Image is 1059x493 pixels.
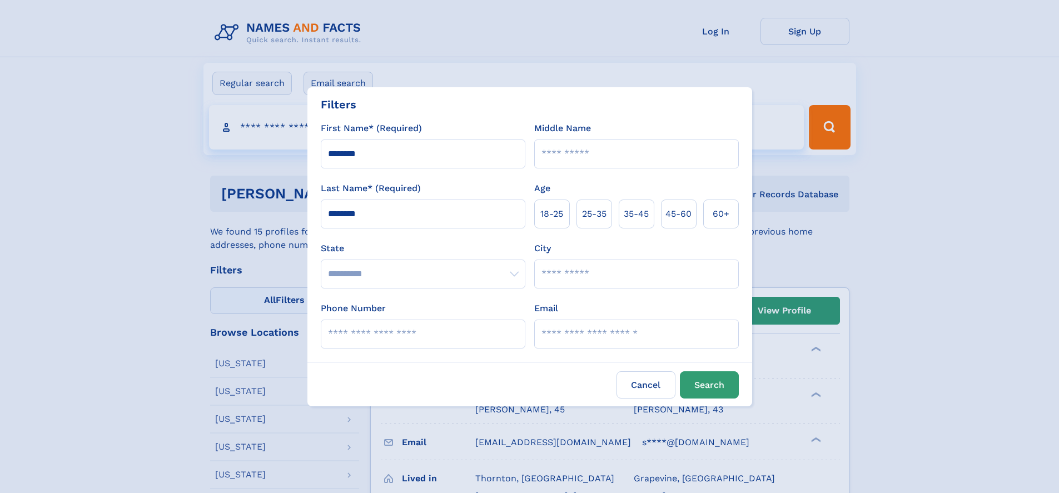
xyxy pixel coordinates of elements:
label: Phone Number [321,302,386,315]
label: First Name* (Required) [321,122,422,135]
span: 60+ [713,207,729,221]
span: 18‑25 [540,207,563,221]
label: Email [534,302,558,315]
label: Middle Name [534,122,591,135]
div: Filters [321,96,356,113]
label: Age [534,182,550,195]
span: 25‑35 [582,207,606,221]
label: Cancel [616,371,675,399]
label: Last Name* (Required) [321,182,421,195]
label: State [321,242,525,255]
label: City [534,242,551,255]
span: 35‑45 [624,207,649,221]
span: 45‑60 [665,207,692,221]
button: Search [680,371,739,399]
